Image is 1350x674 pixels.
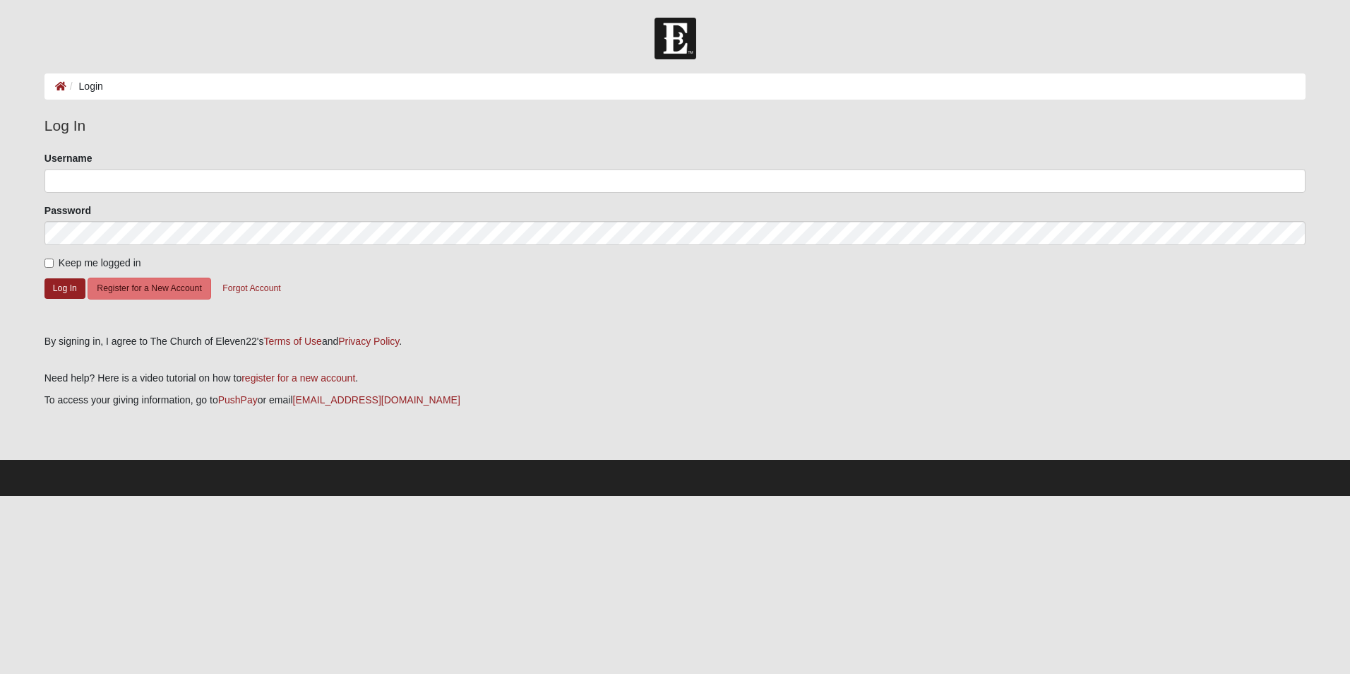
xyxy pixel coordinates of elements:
a: [EMAIL_ADDRESS][DOMAIN_NAME] [293,394,460,406]
a: Privacy Policy [338,336,399,347]
legend: Log In [44,114,1306,137]
button: Forgot Account [213,278,289,300]
label: Password [44,203,91,218]
span: Keep me logged in [59,257,141,268]
input: Keep me logged in [44,259,54,268]
div: By signing in, I agree to The Church of Eleven22's and . [44,334,1306,349]
button: Register for a New Account [88,278,210,300]
button: Log In [44,278,85,299]
a: register for a new account [241,372,355,384]
p: To access your giving information, go to or email [44,393,1306,408]
img: Church of Eleven22 Logo [655,18,696,59]
a: PushPay [218,394,258,406]
a: Terms of Use [263,336,321,347]
li: Login [66,79,103,94]
label: Username [44,151,92,165]
p: Need help? Here is a video tutorial on how to . [44,371,1306,386]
